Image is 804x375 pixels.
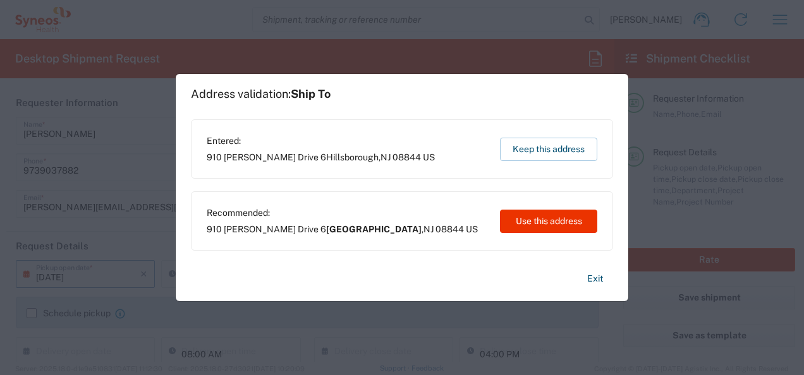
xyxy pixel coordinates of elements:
[207,223,478,235] span: 910 [PERSON_NAME] Drive 6 ,
[500,138,597,161] button: Keep this address
[393,152,421,162] span: 08844
[466,224,478,234] span: US
[291,87,331,100] span: Ship To
[326,152,379,162] span: Hillsborough
[500,210,597,233] button: Use this address
[577,268,613,290] button: Exit
[381,152,391,162] span: NJ
[423,152,435,162] span: US
[435,224,464,234] span: 08844
[207,152,435,163] span: 910 [PERSON_NAME] Drive 6 ,
[207,135,435,146] span: Entered:
[326,224,422,234] span: [GEOGRAPHIC_DATA]
[191,87,331,101] h1: Address validation:
[207,207,478,218] span: Recommended:
[423,224,434,234] span: NJ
